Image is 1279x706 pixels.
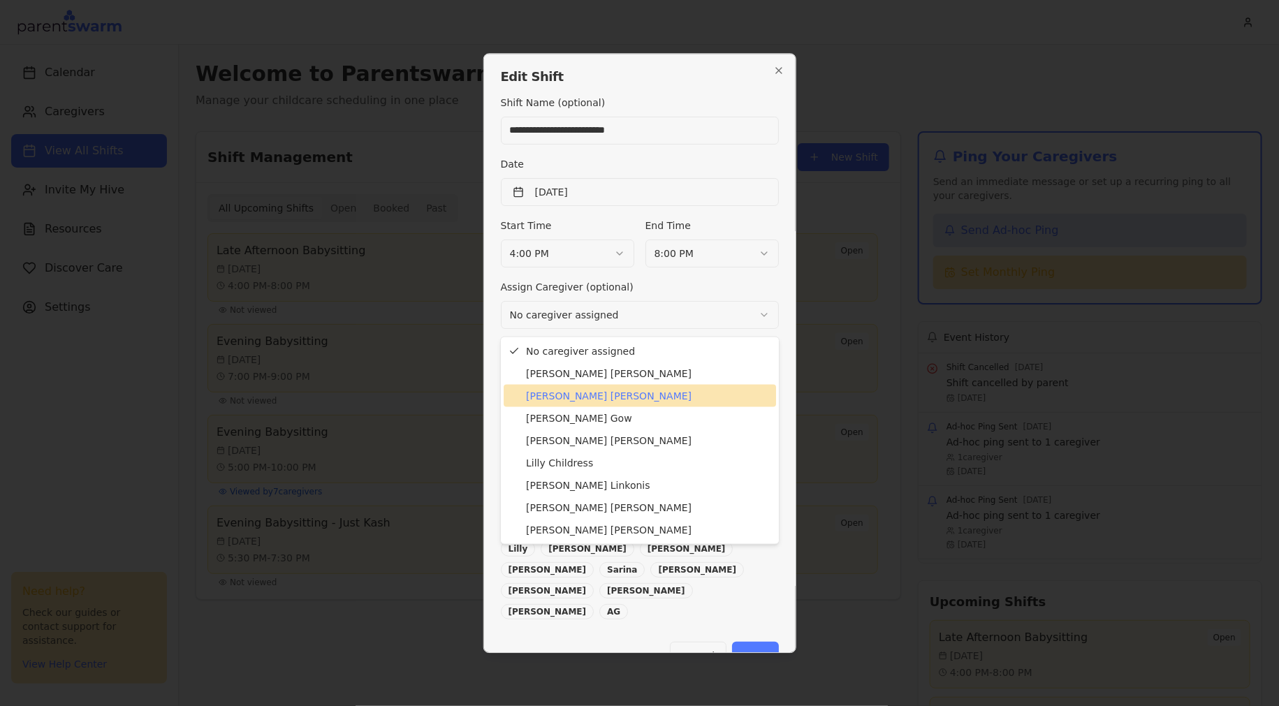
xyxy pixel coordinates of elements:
[526,389,692,403] span: [PERSON_NAME] [PERSON_NAME]
[526,367,692,381] span: [PERSON_NAME] [PERSON_NAME]
[526,478,650,492] span: [PERSON_NAME] Linkonis
[526,434,692,448] span: [PERSON_NAME] [PERSON_NAME]
[526,523,692,537] span: [PERSON_NAME] [PERSON_NAME]
[526,456,593,470] span: Lilly Childress
[526,344,635,358] span: No caregiver assigned
[526,411,632,425] span: [PERSON_NAME] Gow
[526,501,692,515] span: [PERSON_NAME] [PERSON_NAME]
